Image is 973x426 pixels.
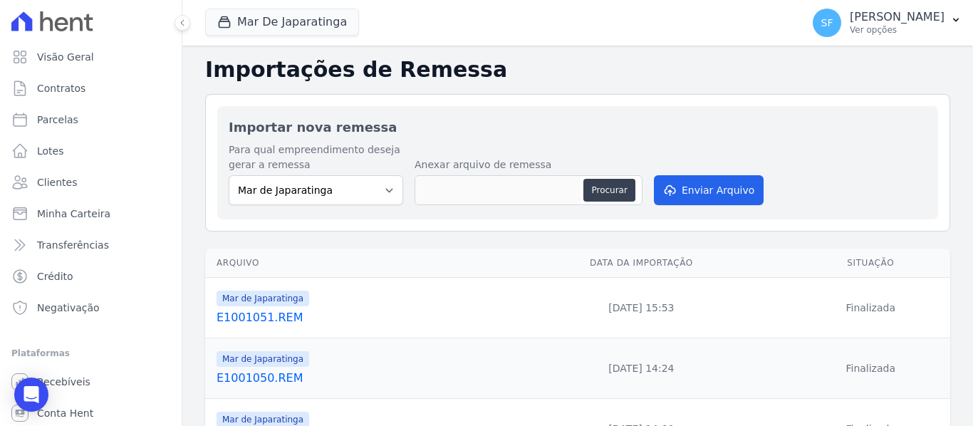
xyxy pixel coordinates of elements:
td: Finalizada [791,338,951,399]
th: Situação [791,249,951,278]
a: Negativação [6,293,176,322]
span: Mar de Japaratinga [217,291,309,306]
td: [DATE] 14:24 [491,338,791,399]
a: Clientes [6,168,176,197]
div: Open Intercom Messenger [14,378,48,412]
div: Plataformas [11,345,170,362]
p: Ver opções [850,24,945,36]
span: Crédito [37,269,73,284]
span: Lotes [37,144,64,158]
button: Enviar Arquivo [654,175,764,205]
label: Para qual empreendimento deseja gerar a remessa [229,142,403,172]
a: Contratos [6,74,176,103]
a: Recebíveis [6,368,176,396]
a: Crédito [6,262,176,291]
p: [PERSON_NAME] [850,10,945,24]
span: Minha Carteira [37,207,110,221]
a: Parcelas [6,105,176,134]
th: Arquivo [205,249,491,278]
span: Negativação [37,301,100,315]
span: Parcelas [37,113,78,127]
td: [DATE] 15:53 [491,278,791,338]
span: Mar de Japaratinga [217,351,309,367]
a: Transferências [6,231,176,259]
td: Finalizada [791,278,951,338]
span: Transferências [37,238,109,252]
span: SF [821,18,833,28]
span: Clientes [37,175,77,189]
button: Procurar [583,179,635,202]
button: SF [PERSON_NAME] Ver opções [801,3,973,43]
h2: Importações de Remessa [205,57,950,83]
label: Anexar arquivo de remessa [415,157,642,172]
span: Contratos [37,81,85,95]
span: Recebíveis [37,375,90,389]
button: Mar De Japaratinga [205,9,359,36]
a: Minha Carteira [6,199,176,228]
span: Conta Hent [37,406,93,420]
a: E1001051.REM [217,309,486,326]
span: Visão Geral [37,50,94,64]
h2: Importar nova remessa [229,118,927,137]
a: Lotes [6,137,176,165]
a: E1001050.REM [217,370,486,387]
a: Visão Geral [6,43,176,71]
th: Data da Importação [491,249,791,278]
